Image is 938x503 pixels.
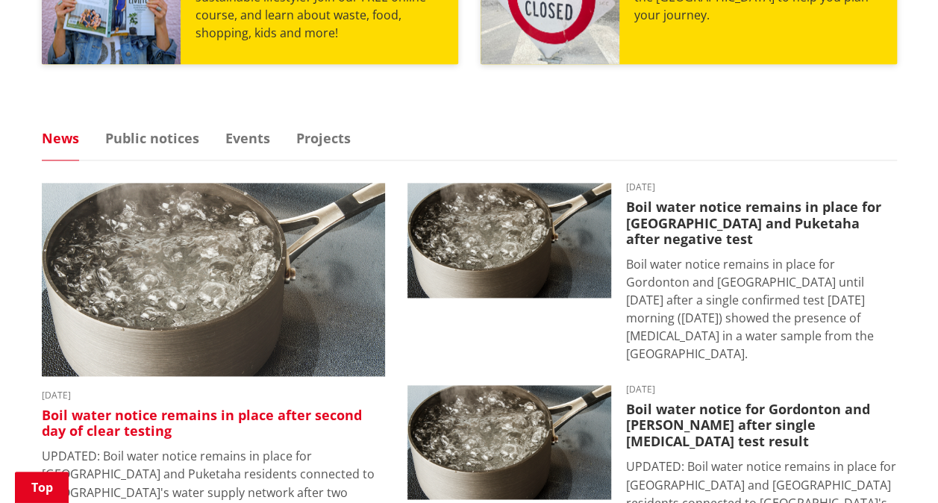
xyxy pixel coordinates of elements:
a: Projects [296,131,351,145]
h3: Boil water notice remains in place after second day of clear testing [42,407,385,440]
img: boil water notice [407,385,611,500]
a: Events [225,131,270,145]
time: [DATE] [626,183,897,192]
h3: Boil water notice remains in place for [GEOGRAPHIC_DATA] and Puketaha after negative test [626,199,897,248]
a: Top [15,472,69,503]
p: Boil water notice remains in place for Gordonton and [GEOGRAPHIC_DATA] until [DATE] after a singl... [626,255,897,363]
iframe: Messenger Launcher [869,440,923,494]
a: Public notices [105,131,199,145]
time: [DATE] [626,385,897,394]
a: News [42,131,79,145]
img: boil water notice [42,183,385,376]
a: boil water notice gordonton puketaha [DATE] Boil water notice remains in place for [GEOGRAPHIC_DA... [407,183,897,363]
img: boil water notice [407,183,611,298]
time: [DATE] [42,391,385,400]
h3: Boil water notice for Gordonton and [PERSON_NAME] after single [MEDICAL_DATA] test result [626,402,897,450]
